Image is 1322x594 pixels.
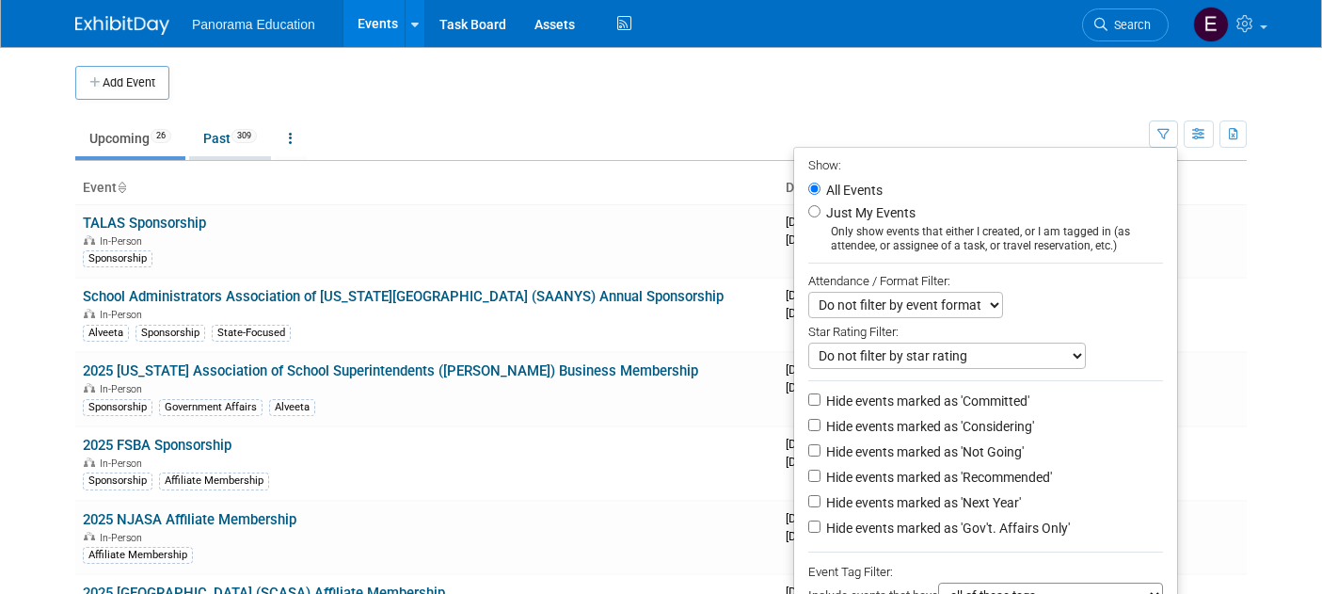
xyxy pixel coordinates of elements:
img: In-Person Event [84,458,95,467]
div: Alveeta [269,399,315,416]
a: Sort by Event Name [117,180,126,195]
span: In-Person [100,458,148,470]
div: Affiliate Membership [159,473,269,490]
th: Dates [778,172,1012,204]
div: Alveeta [83,325,129,342]
span: [DATE] [786,215,845,229]
span: [DATE] [786,362,849,377]
div: Affiliate Membership [83,547,193,564]
th: Event [75,172,778,204]
label: All Events [822,184,883,197]
a: 2025 FSBA Sponsorship [83,437,231,454]
div: Only show events that either I created, or I am tagged in (as attendee, or assignee of a task, or... [808,225,1163,253]
span: [DATE] [786,380,843,394]
img: In-Person Event [84,383,95,393]
a: TALAS Sponsorship [83,215,206,232]
div: Event Tag Filter: [808,561,1163,583]
span: [DATE] [786,288,845,302]
span: In-Person [100,532,148,544]
span: [DATE] [786,306,839,320]
span: 309 [231,129,257,143]
label: Hide events marked as 'Gov't. Affairs Only' [822,519,1070,538]
span: In-Person [100,309,148,321]
a: Search [1082,8,1169,41]
span: [DATE] [786,437,849,451]
label: Just My Events [822,203,916,222]
img: In-Person Event [84,532,95,541]
label: Hide events marked as 'Not Going' [822,442,1024,461]
label: Hide events marked as 'Committed' [822,392,1029,410]
a: 2025 [US_STATE] Association of School Superintendents ([PERSON_NAME]) Business Membership [83,362,698,379]
a: 2025 NJASA Affiliate Membership [83,511,296,528]
button: Add Event [75,66,169,100]
img: In-Person Event [84,235,95,245]
div: Star Rating Filter: [808,318,1163,343]
div: Sponsorship [83,250,152,267]
a: Upcoming26 [75,120,185,156]
div: Attendance / Format Filter: [808,270,1163,292]
span: Search [1107,18,1151,32]
img: External Events Calendar [1193,7,1229,42]
div: Show: [808,153,1163,176]
span: In-Person [100,235,148,248]
span: [DATE] [786,455,843,469]
div: Sponsorship [135,325,205,342]
span: In-Person [100,383,148,395]
span: [DATE] [786,511,845,525]
img: ExhibitDay [75,16,169,35]
label: Hide events marked as 'Recommended' [822,468,1052,487]
label: Hide events marked as 'Considering' [822,417,1034,436]
div: Government Affairs [159,399,263,416]
span: Panorama Education [192,17,315,32]
img: In-Person Event [84,309,95,318]
a: Past309 [189,120,271,156]
label: Hide events marked as 'Next Year' [822,493,1021,512]
div: Sponsorship [83,473,152,490]
span: 26 [151,129,171,143]
a: School Administrators Association of [US_STATE][GEOGRAPHIC_DATA] (SAANYS) Annual Sponsorship [83,288,724,305]
div: State-Focused [212,325,291,342]
div: Sponsorship [83,399,152,416]
span: [DATE] [786,233,839,247]
span: [DATE] [786,529,843,543]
